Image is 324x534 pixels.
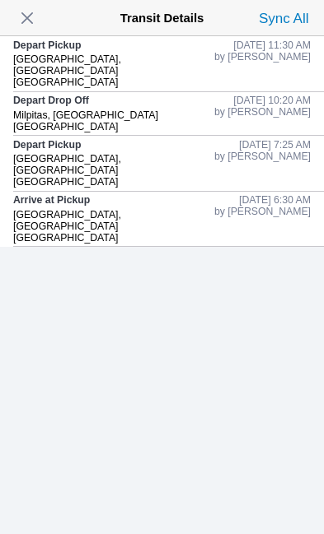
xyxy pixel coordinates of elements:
[214,206,311,217] ion-text: by [PERSON_NAME]
[239,139,311,151] ion-text: [DATE] 7:25 AM
[233,39,311,51] ion-text: [DATE] 11:30 AM
[13,153,214,188] div: [GEOGRAPHIC_DATA], [GEOGRAPHIC_DATA] [GEOGRAPHIC_DATA]
[13,95,89,106] ion-text: Depart Drop Off
[239,194,311,206] ion-text: [DATE] 6:30 AM
[13,53,214,88] div: [GEOGRAPHIC_DATA], [GEOGRAPHIC_DATA] [GEOGRAPHIC_DATA]
[13,139,81,151] ion-text: Depart Pickup
[214,106,311,118] ion-text: by [PERSON_NAME]
[13,194,90,206] ion-text: Arrive at Pickup
[214,51,311,63] ion-text: by [PERSON_NAME]
[13,209,214,244] div: [GEOGRAPHIC_DATA], [GEOGRAPHIC_DATA] [GEOGRAPHIC_DATA]
[13,109,214,132] div: Milpitas, [GEOGRAPHIC_DATA] [GEOGRAPHIC_DATA]
[214,151,311,162] ion-text: by [PERSON_NAME]
[233,95,311,106] ion-text: [DATE] 10:20 AM
[13,39,81,51] ion-text: Depart Pickup
[255,5,312,31] ion-button: Sync All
